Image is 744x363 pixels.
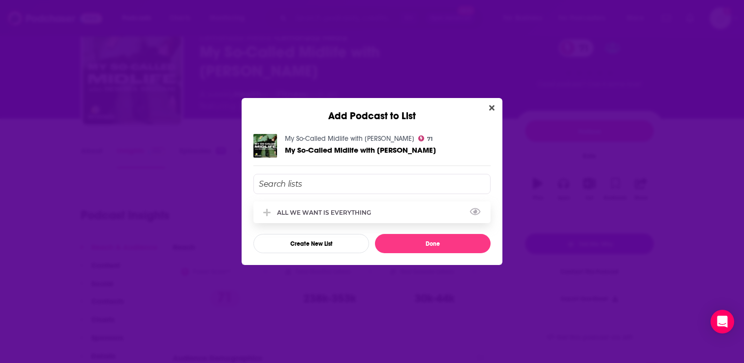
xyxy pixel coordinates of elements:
span: My So-Called Midlife with [PERSON_NAME] [285,145,436,155]
span: 71 [427,137,433,141]
button: View Link [371,214,377,215]
a: 71 [418,135,433,141]
input: Search lists [253,174,491,194]
div: Add Podcast to List [242,98,502,122]
div: ALL WE WANT IS EVERYTHING [253,201,491,223]
div: Open Intercom Messenger [711,310,734,333]
a: My So-Called Midlife with Reshma Saujani [285,134,414,143]
div: ALL WE WANT IS EVERYTHING [277,209,377,216]
button: Close [485,102,498,114]
img: My So-Called Midlife with Reshma Saujani [253,134,277,158]
div: Add Podcast To List [253,174,491,253]
button: Done [375,234,491,253]
a: My So-Called Midlife with Reshma Saujani [285,146,436,154]
button: Create New List [253,234,369,253]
